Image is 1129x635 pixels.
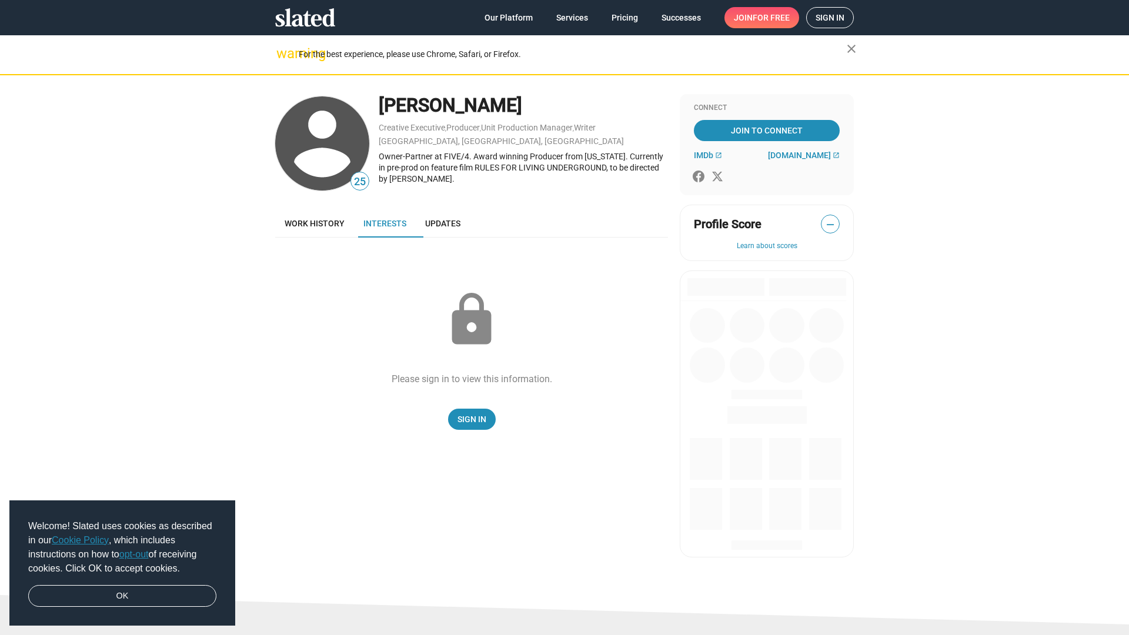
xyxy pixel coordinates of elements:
[481,123,573,132] a: Unit Production Manager
[379,136,624,146] a: [GEOGRAPHIC_DATA], [GEOGRAPHIC_DATA], [GEOGRAPHIC_DATA]
[556,7,588,28] span: Services
[275,209,354,238] a: Work history
[475,7,542,28] a: Our Platform
[52,535,109,545] a: Cookie Policy
[602,7,647,28] a: Pricing
[442,290,501,349] mat-icon: lock
[694,103,840,113] div: Connect
[547,7,597,28] a: Services
[351,174,369,190] span: 25
[485,7,533,28] span: Our Platform
[724,7,799,28] a: Joinfor free
[457,409,486,430] span: Sign In
[694,151,713,160] span: IMDb
[379,123,445,132] a: Creative Executive
[821,217,839,232] span: —
[574,123,596,132] a: Writer
[276,46,290,61] mat-icon: warning
[694,120,840,141] a: Join To Connect
[768,151,840,160] a: [DOMAIN_NAME]
[833,152,840,159] mat-icon: open_in_new
[28,585,216,607] a: dismiss cookie message
[416,209,470,238] a: Updates
[285,219,345,228] span: Work history
[445,125,446,132] span: ,
[662,7,701,28] span: Successes
[379,151,668,184] div: Owner-Partner at FIVE/4. Award winning Producer from [US_STATE]. Currently in pre-prod on feature...
[694,242,840,251] button: Learn about scores
[652,7,710,28] a: Successes
[844,42,859,56] mat-icon: close
[392,373,552,385] div: Please sign in to view this information.
[694,151,722,160] a: IMDb
[612,7,638,28] span: Pricing
[480,125,481,132] span: ,
[9,500,235,626] div: cookieconsent
[768,151,831,160] span: [DOMAIN_NAME]
[734,7,790,28] span: Join
[806,7,854,28] a: Sign in
[354,209,416,238] a: Interests
[446,123,480,132] a: Producer
[715,152,722,159] mat-icon: open_in_new
[448,409,496,430] a: Sign In
[119,549,149,559] a: opt-out
[28,519,216,576] span: Welcome! Slated uses cookies as described in our , which includes instructions on how to of recei...
[696,120,837,141] span: Join To Connect
[816,8,844,28] span: Sign in
[379,93,668,118] div: [PERSON_NAME]
[753,7,790,28] span: for free
[363,219,406,228] span: Interests
[694,216,761,232] span: Profile Score
[299,46,847,62] div: For the best experience, please use Chrome, Safari, or Firefox.
[425,219,460,228] span: Updates
[573,125,574,132] span: ,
